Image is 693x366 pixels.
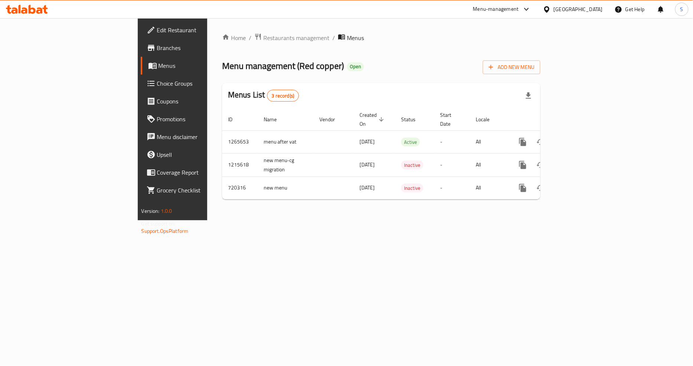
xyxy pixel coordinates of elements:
td: menu after vat [258,131,313,153]
div: [GEOGRAPHIC_DATA] [554,5,603,13]
span: Status [401,115,425,124]
span: Active [401,138,420,146]
td: All [470,177,508,199]
span: Coverage Report [157,168,248,177]
span: Upsell [157,150,248,159]
td: All [470,153,508,177]
a: Grocery Checklist [141,181,254,199]
button: Change Status [532,179,550,197]
div: Open [347,62,364,71]
span: Start Date [440,111,461,128]
td: new menu-cg migration [258,153,313,177]
span: S [680,5,683,13]
a: Edit Restaurant [141,21,254,39]
td: All [470,131,508,153]
button: more [514,179,532,197]
li: / [332,33,335,42]
button: more [514,133,532,151]
span: [DATE] [359,137,375,146]
a: Promotions [141,110,254,128]
button: more [514,156,532,174]
span: [DATE] [359,160,375,169]
button: Change Status [532,133,550,151]
span: Promotions [157,115,248,123]
span: Grocery Checklist [157,186,248,195]
span: Inactive [401,184,423,192]
span: Locale [476,115,499,124]
div: Total records count [267,90,299,102]
td: - [434,153,470,177]
span: Add New Menu [489,63,534,72]
span: Open [347,63,364,70]
div: Menu-management [473,5,519,14]
button: Add New Menu [483,60,540,74]
span: Coupons [157,97,248,106]
td: new menu [258,177,313,199]
span: Created On [359,111,386,128]
a: Menu disclaimer [141,128,254,146]
td: - [434,131,470,153]
span: Choice Groups [157,79,248,88]
span: Menus [159,61,248,70]
span: Name [264,115,286,124]
span: 1.0.0 [161,206,172,216]
span: Branches [157,43,248,52]
span: Restaurants management [263,33,329,42]
table: enhanced table [222,108,591,200]
th: Actions [508,108,591,131]
span: Edit Restaurant [157,26,248,34]
span: Version: [141,206,160,216]
span: ID [228,115,242,124]
a: Support.OpsPlatform [141,226,189,236]
a: Menus [141,57,254,75]
button: Change Status [532,156,550,174]
span: [DATE] [359,183,375,192]
a: Choice Groups [141,75,254,92]
div: Export file [520,87,537,105]
a: Branches [141,39,254,57]
a: Restaurants management [254,33,329,43]
span: Inactive [401,161,423,169]
span: Get support on: [141,219,176,228]
h2: Menus List [228,89,299,102]
span: Menu management ( Red copper ) [222,57,344,74]
a: Coverage Report [141,164,254,181]
a: Upsell [141,146,254,164]
span: 3 record(s) [267,92,299,99]
span: Vendor [319,115,345,124]
nav: breadcrumb [222,33,540,43]
span: Menus [347,33,364,42]
td: - [434,177,470,199]
a: Coupons [141,92,254,110]
span: Menu disclaimer [157,132,248,141]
